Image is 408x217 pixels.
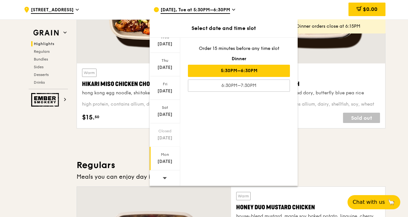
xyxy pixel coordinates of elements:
div: 6:30PM–7:30PM [188,80,290,92]
div: [DATE] [151,135,179,141]
button: Chat with us🦙 [348,195,400,209]
span: Sides [34,65,43,69]
span: Desserts [34,72,49,77]
div: [DATE] [151,64,179,71]
div: Sat [151,105,179,110]
div: [DATE] [151,41,179,47]
span: [STREET_ADDRESS] [31,7,74,14]
div: [DATE] [151,111,179,118]
div: Thai Green Curry Fish [239,80,380,89]
img: Ember Smokery web logo [31,93,61,107]
div: Hikari Miso Chicken Chow Mein [82,80,223,89]
h3: Regulars [77,159,385,171]
span: Highlights [34,42,54,46]
div: Fri [151,81,179,87]
div: thai style green curry, seared dory, butterfly blue pea rice [239,90,380,96]
div: Warm [82,69,97,77]
div: Honey Duo Mustard Chicken [236,203,380,212]
div: Closed [151,128,179,134]
div: Order 15 minutes before any time slot [188,45,290,52]
span: 50 [95,114,99,119]
div: Thu [151,58,179,63]
span: [DATE], Tue at 5:30PM–6:30PM [161,7,230,14]
div: hong kong egg noodle, shiitake mushroom, roasted carrot [82,90,223,96]
img: Grain web logo [31,27,61,39]
div: Mon [151,152,179,157]
div: Warm [236,192,251,200]
div: pescatarian, spicy, contains allium, dairy, shellfish, soy, wheat [239,101,380,108]
div: high protein, contains allium, dairy, egg, soy, wheat [82,101,223,108]
div: Meals you can enjoy day in day out. [77,172,385,181]
div: [DATE] [151,88,179,94]
span: $0.00 [363,6,377,12]
span: Chat with us [353,198,385,206]
span: $15. [82,113,95,122]
div: Select date and time slot [150,24,298,32]
div: Dinner orders close at 6:15PM [297,23,380,30]
span: Drinks [34,80,45,85]
span: Regulars [34,49,50,54]
span: Bundles [34,57,48,61]
div: Sold out [343,113,380,123]
span: 🦙 [387,198,395,206]
div: Dinner [188,56,290,62]
div: [DATE] [151,158,179,165]
div: 5:30PM–6:30PM [188,65,290,77]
